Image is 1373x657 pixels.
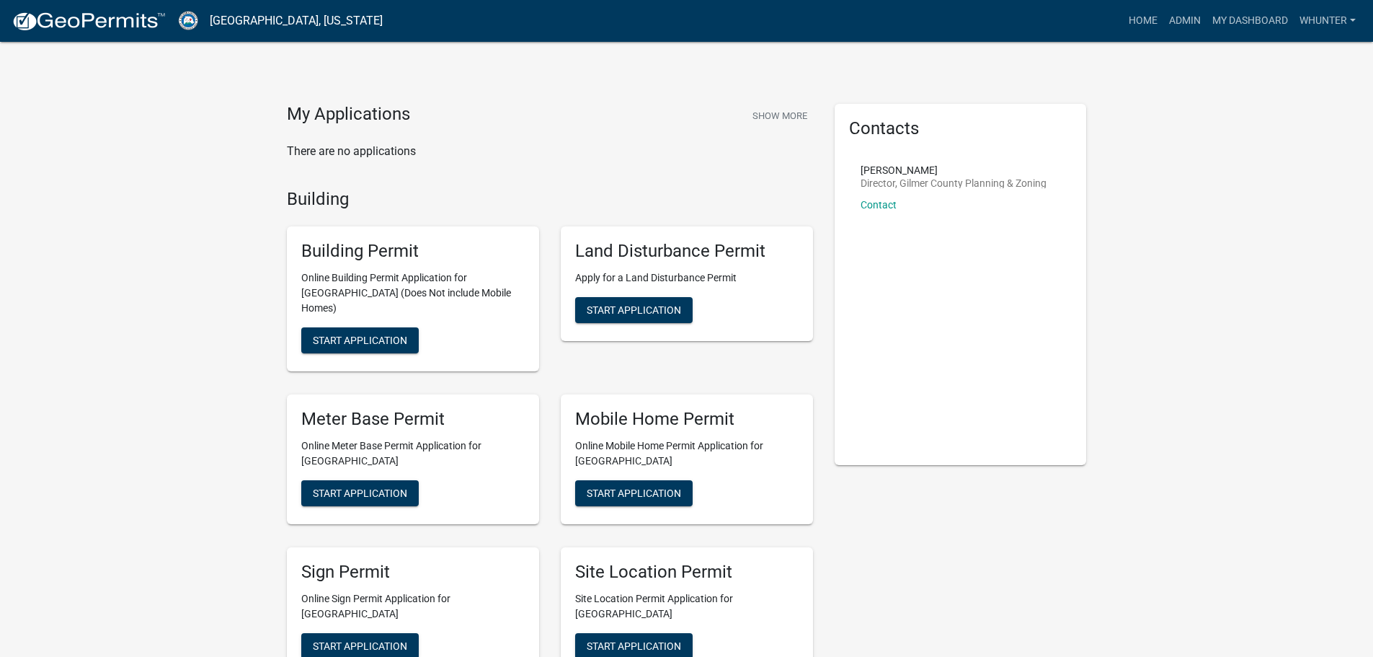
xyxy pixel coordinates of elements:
p: Director, Gilmer County Planning & Zoning [861,178,1047,188]
span: Start Application [313,487,407,498]
span: Start Application [313,640,407,651]
a: Contact [861,199,897,211]
p: Site Location Permit Application for [GEOGRAPHIC_DATA] [575,591,799,622]
button: Show More [747,104,813,128]
a: whunter [1294,7,1361,35]
button: Start Application [301,480,419,506]
span: Start Application [587,640,681,651]
h4: My Applications [287,104,410,125]
span: Start Application [587,487,681,498]
p: Online Building Permit Application for [GEOGRAPHIC_DATA] (Does Not include Mobile Homes) [301,270,525,316]
button: Start Application [301,327,419,353]
span: Start Application [587,304,681,316]
span: Start Application [313,335,407,346]
h4: Building [287,189,813,210]
p: Online Sign Permit Application for [GEOGRAPHIC_DATA] [301,591,525,622]
p: [PERSON_NAME] [861,165,1047,175]
h5: Meter Base Permit [301,409,525,430]
h5: Land Disturbance Permit [575,241,799,262]
a: Admin [1163,7,1207,35]
h5: Sign Permit [301,562,525,583]
h5: Mobile Home Permit [575,409,799,430]
p: Online Meter Base Permit Application for [GEOGRAPHIC_DATA] [301,438,525,469]
img: Gilmer County, Georgia [177,11,198,30]
h5: Building Permit [301,241,525,262]
p: Apply for a Land Disturbance Permit [575,270,799,286]
h5: Contacts [849,118,1072,139]
h5: Site Location Permit [575,562,799,583]
button: Start Application [575,297,693,323]
p: There are no applications [287,143,813,160]
a: [GEOGRAPHIC_DATA], [US_STATE] [210,9,383,33]
p: Online Mobile Home Permit Application for [GEOGRAPHIC_DATA] [575,438,799,469]
a: Home [1123,7,1163,35]
button: Start Application [575,480,693,506]
a: My Dashboard [1207,7,1294,35]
